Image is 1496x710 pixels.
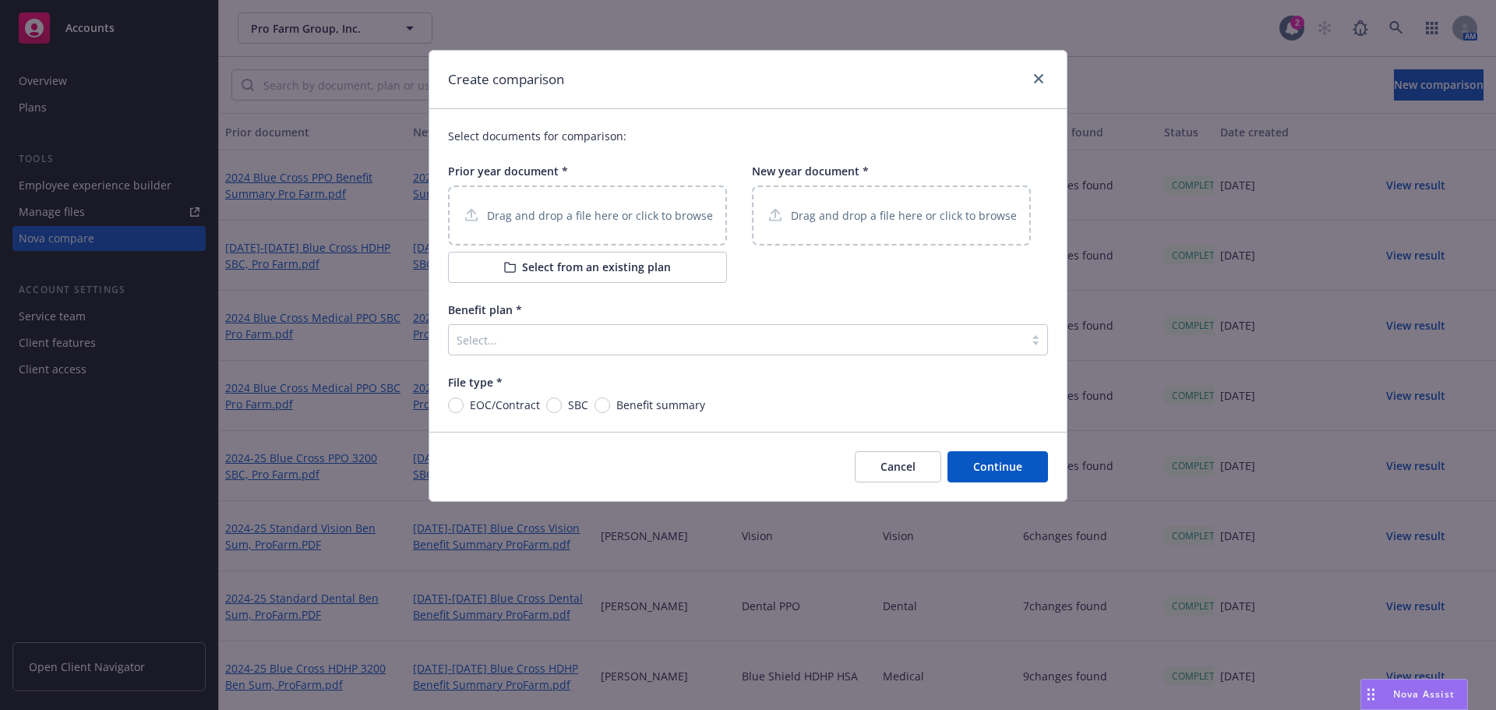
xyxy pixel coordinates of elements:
[487,207,713,224] p: Drag and drop a file here or click to browse
[448,69,564,90] h1: Create comparison
[448,252,727,283] button: Select from an existing plan
[1393,687,1455,701] span: Nova Assist
[470,397,540,413] span: EOC/Contract
[1361,680,1381,709] div: Drag to move
[448,164,568,178] span: Prior year document *
[752,164,869,178] span: New year document *
[947,451,1048,482] button: Continue
[1360,679,1468,710] button: Nova Assist
[616,397,705,413] span: Benefit summary
[791,207,1017,224] p: Drag and drop a file here or click to browse
[595,397,610,413] input: Benefit summary
[1029,69,1048,88] a: close
[448,302,522,317] span: Benefit plan *
[448,397,464,413] input: EOC/Contract
[855,451,941,482] button: Cancel
[448,375,503,390] span: File type *
[568,397,588,413] span: SBC
[752,185,1031,245] div: Drag and drop a file here or click to browse
[448,128,1048,144] p: Select documents for comparison:
[448,185,727,245] div: Drag and drop a file here or click to browse
[546,397,562,413] input: SBC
